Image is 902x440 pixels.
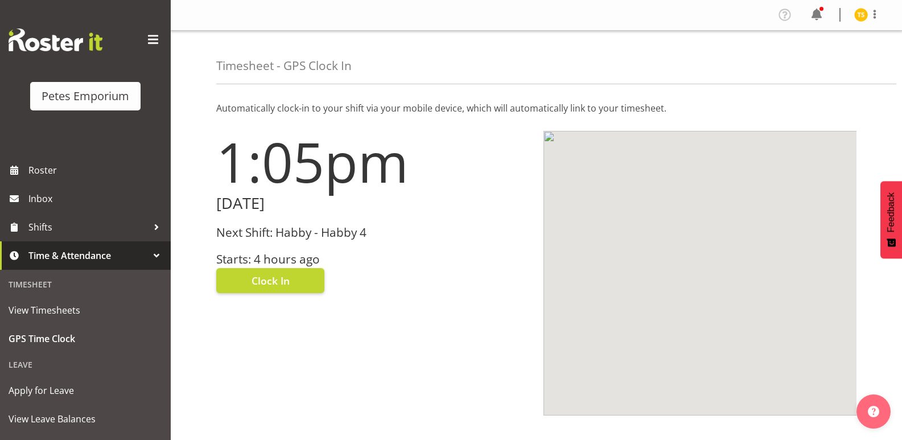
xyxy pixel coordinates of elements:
span: Roster [28,162,165,179]
h2: [DATE] [216,195,530,212]
img: tamara-straker11292.jpg [854,8,868,22]
a: View Timesheets [3,296,168,324]
span: Apply for Leave [9,382,162,399]
img: help-xxl-2.png [868,406,879,417]
span: Feedback [886,192,896,232]
p: Automatically clock-in to your shift via your mobile device, which will automatically link to you... [216,101,856,115]
button: Feedback - Show survey [880,181,902,258]
h3: Next Shift: Habby - Habby 4 [216,226,530,239]
h4: Timesheet - GPS Clock In [216,59,352,72]
div: Leave [3,353,168,376]
h3: Starts: 4 hours ago [216,253,530,266]
span: View Leave Balances [9,410,162,427]
span: GPS Time Clock [9,330,162,347]
button: Clock In [216,268,324,293]
span: View Timesheets [9,302,162,319]
span: Shifts [28,219,148,236]
img: Rosterit website logo [9,28,102,51]
a: Apply for Leave [3,376,168,405]
span: Inbox [28,190,165,207]
span: Time & Attendance [28,247,148,264]
div: Petes Emporium [42,88,129,105]
h1: 1:05pm [216,131,530,192]
div: Timesheet [3,273,168,296]
a: View Leave Balances [3,405,168,433]
a: GPS Time Clock [3,324,168,353]
span: Clock In [252,273,290,288]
